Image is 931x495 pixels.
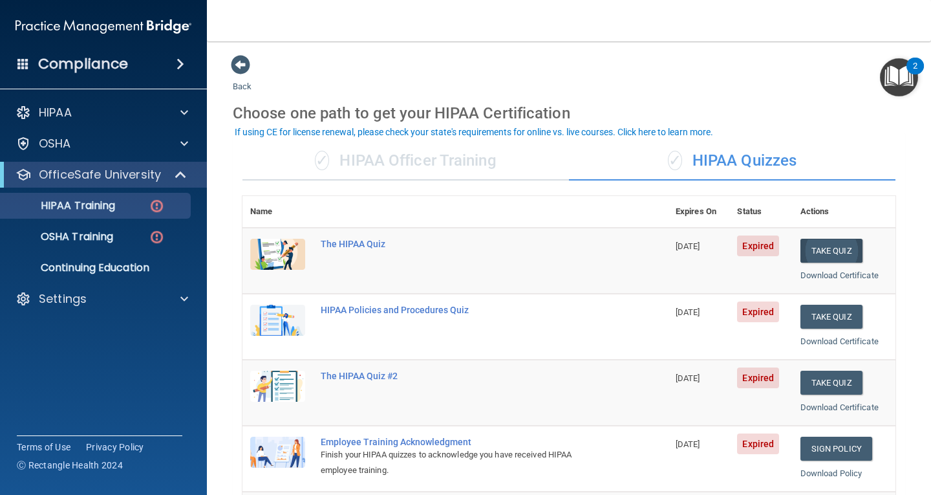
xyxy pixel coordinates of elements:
[737,368,779,388] span: Expired
[233,66,251,91] a: Back
[16,136,188,151] a: OSHA
[676,439,700,449] span: [DATE]
[233,126,715,138] button: If using CE for license renewal, please check your state's requirements for online vs. live cours...
[913,66,917,83] div: 2
[800,468,862,478] a: Download Policy
[880,58,918,96] button: Open Resource Center, 2 new notifications
[800,336,879,346] a: Download Certificate
[321,447,603,478] div: Finish your HIPAA quizzes to acknowledge you have received HIPAA employee training.
[668,196,730,228] th: Expires On
[233,94,905,132] div: Choose one path to get your HIPAA Certification
[8,261,185,274] p: Continuing Education
[800,239,862,263] button: Take Quiz
[16,291,188,307] a: Settings
[676,241,700,251] span: [DATE]
[39,291,87,307] p: Settings
[676,307,700,317] span: [DATE]
[569,142,895,181] div: HIPAA Quizzes
[793,196,895,228] th: Actions
[38,55,128,73] h4: Compliance
[17,459,123,472] span: Ⓒ Rectangle Health 2024
[235,127,713,137] div: If using CE for license renewal, please check your state's requirements for online vs. live cours...
[321,239,603,249] div: The HIPAA Quiz
[668,151,682,170] span: ✓
[800,371,862,395] button: Take Quiz
[86,441,144,454] a: Privacy Policy
[321,371,603,381] div: The HIPAA Quiz #2
[737,434,779,454] span: Expired
[800,305,862,329] button: Take Quiz
[800,402,879,412] a: Download Certificate
[321,305,603,315] div: HIPAA Policies and Procedures Quiz
[16,167,187,182] a: OfficeSafe University
[800,437,872,461] a: Sign Policy
[39,136,71,151] p: OSHA
[17,441,70,454] a: Terms of Use
[242,142,569,181] div: HIPAA Officer Training
[39,105,72,120] p: HIPAA
[8,230,113,243] p: OSHA Training
[16,14,191,39] img: PMB logo
[321,437,603,447] div: Employee Training Acknowledgment
[737,302,779,322] span: Expired
[242,196,313,228] th: Name
[16,105,188,120] a: HIPAA
[149,198,165,214] img: danger-circle.6113f641.png
[729,196,792,228] th: Status
[8,199,115,212] p: HIPAA Training
[39,167,161,182] p: OfficeSafe University
[676,373,700,383] span: [DATE]
[800,270,879,280] a: Download Certificate
[149,229,165,245] img: danger-circle.6113f641.png
[737,236,779,256] span: Expired
[315,151,329,170] span: ✓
